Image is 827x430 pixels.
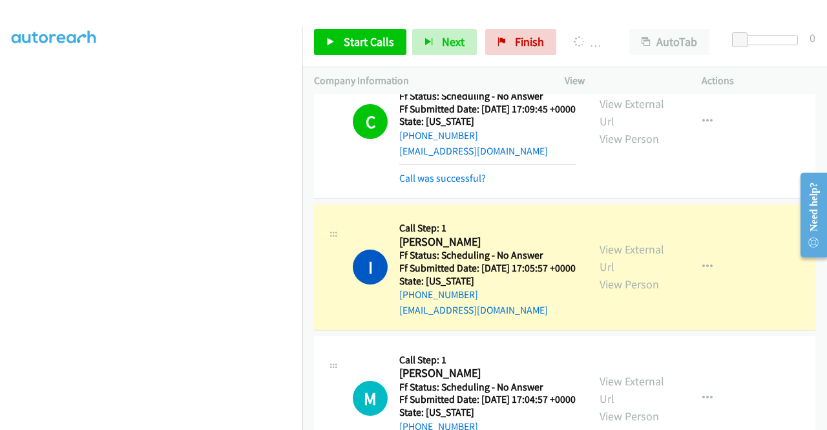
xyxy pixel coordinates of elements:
a: Start Calls [314,29,406,55]
h5: State: [US_STATE] [399,406,576,419]
span: Finish [515,34,544,49]
div: 0 [810,29,815,47]
div: The call is yet to be attempted [353,381,388,416]
h5: Ff Status: Scheduling - No Answer [399,381,576,394]
button: Next [412,29,477,55]
iframe: Resource Center [790,164,827,266]
p: Actions [702,73,815,89]
a: Finish [485,29,556,55]
h5: Call Step: 1 [399,354,576,367]
a: View Person [600,277,659,292]
span: Next [442,34,465,49]
a: View External Url [600,96,664,129]
h5: Ff Status: Scheduling - No Answer [399,90,576,103]
a: View External Url [600,242,664,274]
a: [EMAIL_ADDRESS][DOMAIN_NAME] [399,304,548,316]
h5: Ff Submitted Date: [DATE] 17:09:45 +0000 [399,103,576,116]
a: View Person [600,409,659,424]
h5: Call Step: 1 [399,222,576,235]
h1: M [353,381,388,416]
a: [EMAIL_ADDRESS][DOMAIN_NAME] [399,145,548,157]
h5: State: [US_STATE] [399,275,576,288]
h1: I [353,250,388,285]
p: Dialing [PERSON_NAME] [574,34,606,51]
h5: Ff Status: Scheduling - No Answer [399,249,576,262]
h5: State: [US_STATE] [399,115,576,128]
a: [PHONE_NUMBER] [399,288,478,301]
h5: Ff Submitted Date: [DATE] 17:05:57 +0000 [399,262,576,275]
a: Call was successful? [399,172,486,184]
p: View [565,73,678,89]
p: Company Information [314,73,541,89]
h2: [PERSON_NAME] [399,235,572,250]
h5: Ff Submitted Date: [DATE] 17:04:57 +0000 [399,393,576,406]
h1: C [353,104,388,139]
a: [PHONE_NUMBER] [399,129,478,142]
button: AutoTab [629,29,709,55]
div: Delay between calls (in seconds) [738,35,798,45]
a: View External Url [600,374,664,406]
h2: [PERSON_NAME] [399,366,572,381]
span: Start Calls [344,34,394,49]
a: View Person [600,131,659,146]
